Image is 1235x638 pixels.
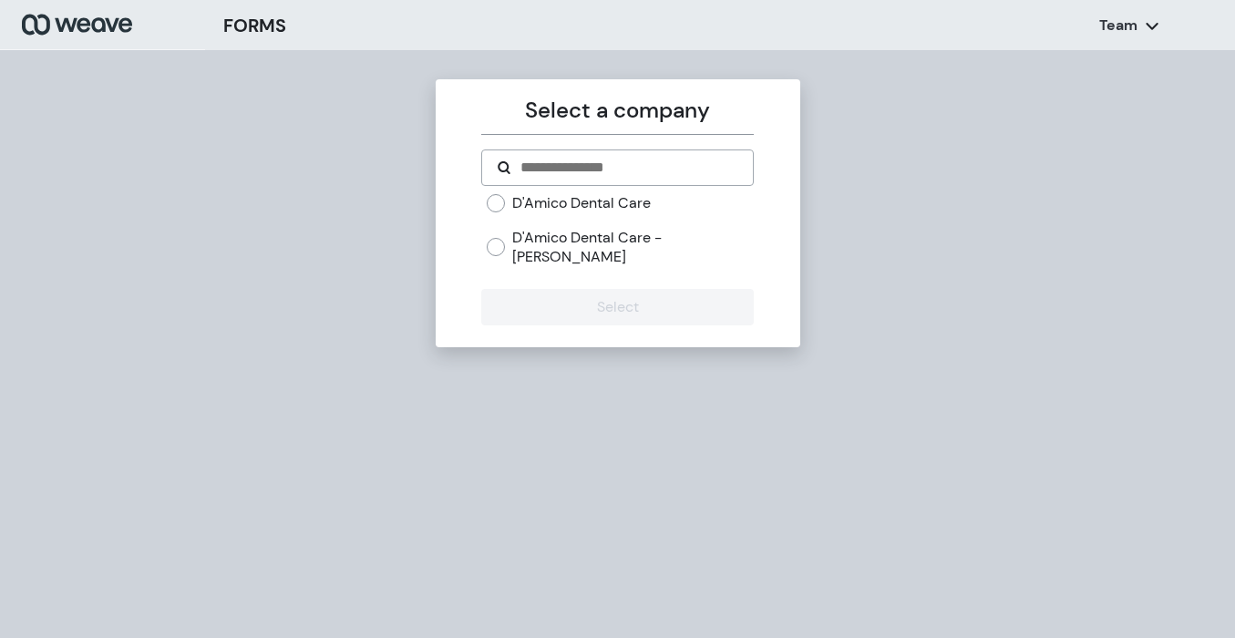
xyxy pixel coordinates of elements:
[512,228,754,267] label: D'Amico Dental Care - [PERSON_NAME]
[1099,15,1137,36] p: Team
[512,193,651,213] label: D'Amico Dental Care
[223,12,286,39] h3: FORMS
[481,94,754,127] p: Select a company
[481,289,754,325] button: Select
[519,157,738,179] input: Search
